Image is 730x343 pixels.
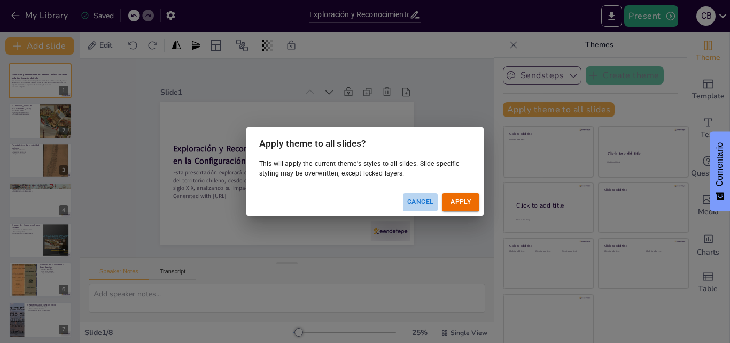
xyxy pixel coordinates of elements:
button: Apply [442,193,479,211]
button: Cancel [403,193,438,211]
button: Comentarios - Mostrar encuesta [710,132,730,211]
p: This will apply the current theme's styles to all slides. Slide-specific styling may be overwritt... [259,159,471,178]
font: Comentario [715,142,724,187]
h2: Apply theme to all slides? [246,127,484,159]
